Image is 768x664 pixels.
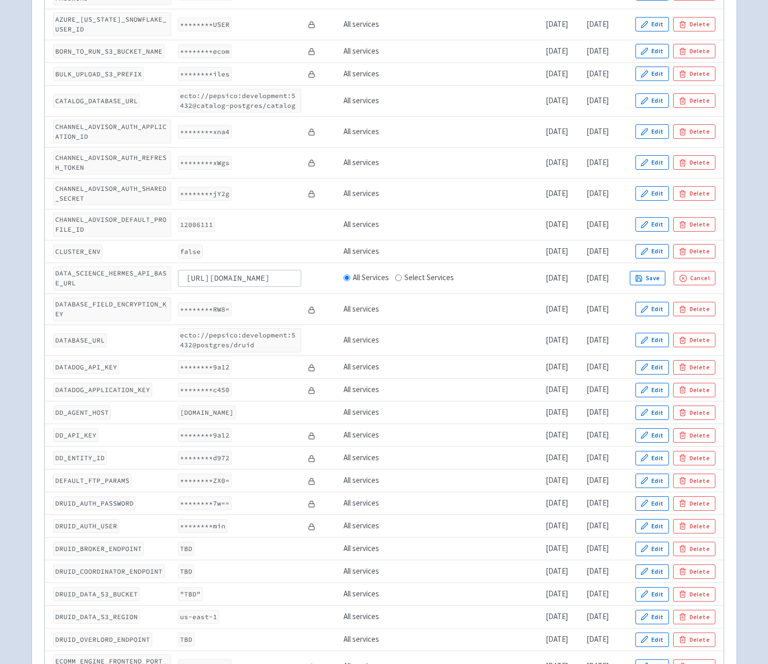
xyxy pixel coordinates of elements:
[53,587,140,601] code: DRUID_DATA_S3_BUCKET
[635,217,669,232] button: Edit
[673,244,715,258] button: Delete
[673,610,715,624] button: Delete
[340,240,464,263] td: All services
[673,474,715,488] button: Delete
[53,120,171,143] code: CHANNEL_ADVISOR_AUTH_APPLICATION_ID
[53,542,144,556] code: DRUID_BROKER_ENDPOINT
[340,209,464,240] td: All services
[586,589,609,598] time: [DATE]
[178,542,194,556] code: TBD
[53,245,103,258] code: CLUSTER_ENV
[546,384,568,394] time: [DATE]
[53,94,140,108] code: CATALOG_DATABASE_URL
[586,362,609,371] time: [DATE]
[673,67,715,81] button: Delete
[546,589,568,598] time: [DATE]
[53,406,111,419] code: DD_AGENT_HOST
[404,272,454,284] label: Select Services
[546,634,568,644] time: [DATE]
[546,362,568,371] time: [DATE]
[586,452,609,462] time: [DATE]
[635,496,669,511] button: Edit
[340,492,464,515] td: All services
[673,124,715,139] button: Delete
[546,95,568,105] time: [DATE]
[178,633,194,646] code: TBD
[53,44,165,58] code: BORN_TO_RUN_S3_BUCKET_NAME
[53,360,119,374] code: DATADOG_API_KEY
[546,430,568,440] time: [DATE]
[635,333,669,347] button: Edit
[53,67,144,81] code: BULK_UPLOAD_S3_PREFIX
[178,406,236,419] code: [DOMAIN_NAME]
[53,633,152,646] code: DRUID_OVERLORD_ENDPOINT
[586,219,609,229] time: [DATE]
[53,383,152,397] code: DATADOG_APPLICATION_KEY
[635,564,669,579] button: Edit
[586,335,609,345] time: [DATE]
[673,17,715,31] button: Delete
[53,182,171,205] code: CHANNEL_ADVISOR_AUTH_SHARED_SECRET
[586,611,609,621] time: [DATE]
[673,564,715,579] button: Delete
[340,294,464,325] td: All services
[178,89,301,112] code: ecto://pepsico:development:5432@catalog-postgres/catalog
[673,360,715,375] button: Delete
[673,451,715,465] button: Delete
[586,273,609,283] time: [DATE]
[178,564,194,578] code: TBD
[178,610,219,624] code: us-east-1
[586,69,609,78] time: [DATE]
[340,356,464,379] td: All services
[635,17,669,31] button: Edit
[546,335,568,345] time: [DATE]
[53,428,99,442] code: DD_API_KEY
[586,430,609,440] time: [DATE]
[635,519,669,533] button: Edit
[546,157,568,167] time: [DATE]
[353,272,389,284] label: All Services
[53,474,132,488] code: DEFAULT_FTP_PARAMS
[586,634,609,644] time: [DATE]
[630,271,666,285] button: Save
[546,407,568,417] time: [DATE]
[586,407,609,417] time: [DATE]
[635,428,669,443] button: Edit
[586,498,609,508] time: [DATE]
[53,213,171,236] code: CHANNEL_ADVISOR_DEFAULT_PROFILE_ID
[546,498,568,508] time: [DATE]
[340,379,464,401] td: All services
[635,302,669,316] button: Edit
[635,587,669,602] button: Edit
[673,217,715,232] button: Delete
[546,521,568,530] time: [DATE]
[546,452,568,462] time: [DATE]
[546,475,568,485] time: [DATE]
[635,542,669,556] button: Edit
[673,333,715,347] button: Delete
[546,611,568,621] time: [DATE]
[673,186,715,201] button: Delete
[673,633,715,647] button: Delete
[53,333,107,347] code: DATABASE_URL
[586,188,609,198] time: [DATE]
[53,297,171,321] code: DATABASE_FIELD_ENCRYPTION_KEY
[178,245,203,258] code: false
[340,178,464,209] td: All services
[586,246,609,256] time: [DATE]
[586,543,609,553] time: [DATE]
[586,126,609,136] time: [DATE]
[340,606,464,628] td: All services
[340,62,464,85] td: All services
[546,219,568,229] time: [DATE]
[546,69,568,78] time: [DATE]
[340,9,464,40] td: All services
[340,147,464,178] td: All services
[673,44,715,58] button: Delete
[53,564,165,578] code: DRUID_COORDINATOR_ENDPOINT
[546,273,568,283] time: [DATE]
[53,496,136,510] code: DRUID_AUTH_PASSWORD
[178,587,203,601] code: "TBD"
[53,451,107,465] code: DD_ENTITY_ID
[340,325,464,355] td: All services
